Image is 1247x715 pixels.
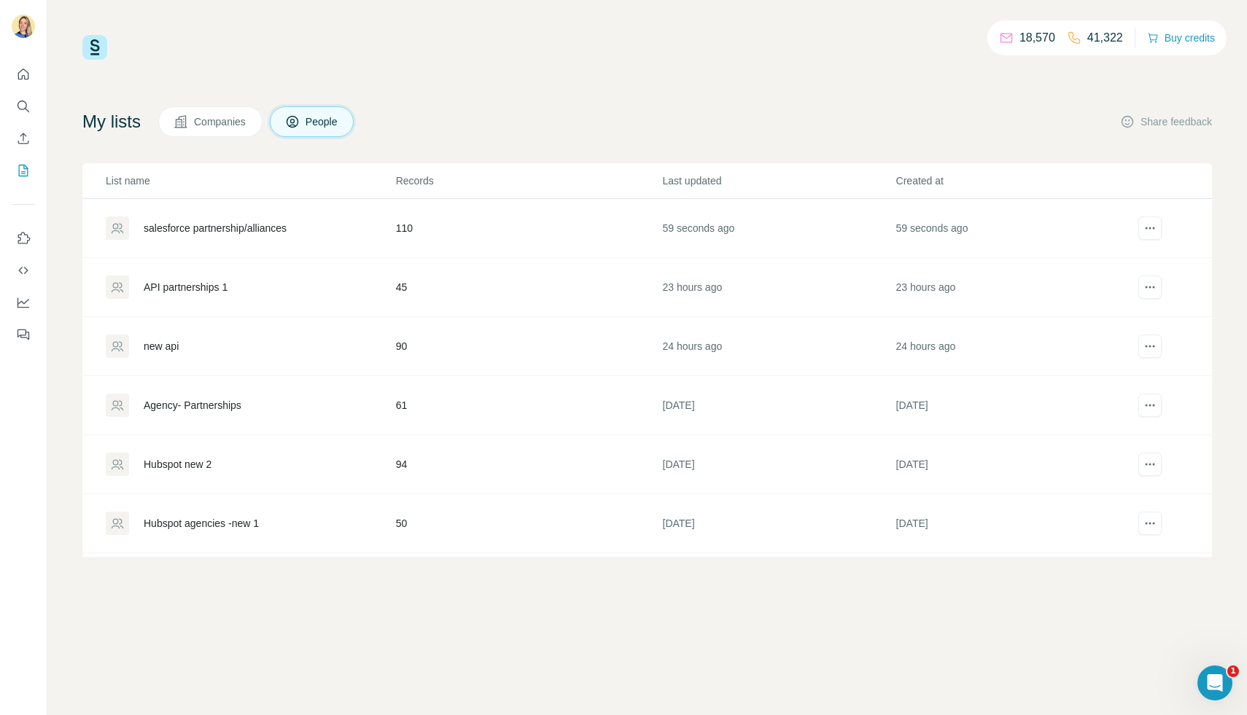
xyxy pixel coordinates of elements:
[395,317,662,376] td: 90
[144,457,211,472] div: Hubspot new 2
[662,376,896,435] td: [DATE]
[82,110,141,133] h4: My lists
[896,173,1128,188] p: Created at
[1138,512,1162,535] button: actions
[395,258,662,317] td: 45
[395,199,662,258] td: 110
[662,199,896,258] td: 59 seconds ago
[896,494,1129,553] td: [DATE]
[1138,453,1162,476] button: actions
[12,125,35,152] button: Enrich CSV
[662,317,896,376] td: 24 hours ago
[12,61,35,87] button: Quick start
[1197,665,1232,700] iframe: Intercom live chat
[896,376,1129,435] td: [DATE]
[395,553,662,612] td: 3
[144,398,241,413] div: Agency- Partnerships
[12,93,35,120] button: Search
[1120,114,1212,129] button: Share feedback
[144,516,259,531] div: Hubspot agencies -new 1
[12,15,35,38] img: Avatar
[896,199,1129,258] td: 59 seconds ago
[896,553,1129,612] td: [DATE]
[896,317,1129,376] td: 24 hours ago
[12,257,35,284] button: Use Surfe API
[306,114,339,129] span: People
[144,339,179,353] div: new api
[1138,276,1162,299] button: actions
[12,289,35,316] button: Dashboard
[106,173,395,188] p: List name
[395,494,662,553] td: 50
[395,435,662,494] td: 94
[12,225,35,251] button: Use Surfe on LinkedIn
[1019,29,1055,47] p: 18,570
[663,173,895,188] p: Last updated
[1087,29,1123,47] p: 41,322
[12,157,35,184] button: My lists
[82,35,107,60] img: Surfe Logo
[896,258,1129,317] td: 23 hours ago
[662,258,896,317] td: 23 hours ago
[395,376,662,435] td: 61
[1138,335,1162,358] button: actions
[1138,394,1162,417] button: actions
[662,553,896,612] td: [DATE]
[12,321,35,348] button: Feedback
[194,114,247,129] span: Companies
[1138,216,1162,240] button: actions
[662,435,896,494] td: [DATE]
[144,221,287,235] div: salesforce partnership/alliances
[144,280,228,294] div: API partnerships 1
[1227,665,1239,677] span: 1
[662,494,896,553] td: [DATE]
[396,173,661,188] p: Records
[1147,28,1215,48] button: Buy credits
[896,435,1129,494] td: [DATE]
